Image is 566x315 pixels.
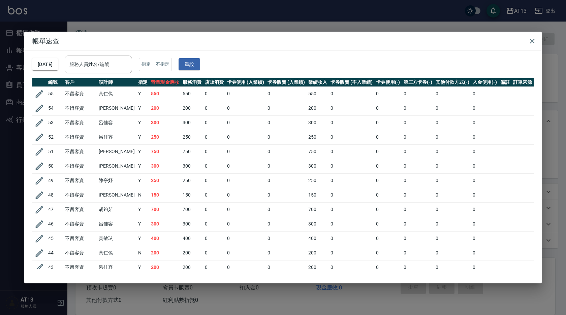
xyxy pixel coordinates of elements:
[149,130,181,144] td: 250
[181,173,203,188] td: 250
[203,101,225,115] td: 0
[511,78,534,87] th: 訂單來源
[203,217,225,231] td: 0
[266,86,307,101] td: 0
[203,246,225,260] td: 0
[434,231,471,246] td: 0
[46,159,63,173] td: 50
[402,246,434,260] td: 0
[97,246,136,260] td: 黃仁傑
[46,246,63,260] td: 44
[136,115,149,130] td: Y
[307,260,329,275] td: 200
[46,115,63,130] td: 53
[374,202,402,217] td: 0
[402,115,434,130] td: 0
[63,202,97,217] td: 不留客資
[63,173,97,188] td: 不留客資
[402,86,434,101] td: 0
[179,58,200,71] button: 重設
[329,246,374,260] td: 0
[63,188,97,202] td: 不留客資
[63,260,97,275] td: 不留客資
[63,101,97,115] td: 不留客資
[136,260,149,275] td: Y
[136,188,149,202] td: N
[181,159,203,173] td: 300
[136,217,149,231] td: Y
[374,159,402,173] td: 0
[471,130,499,144] td: 0
[307,78,329,87] th: 業績收入
[181,115,203,130] td: 300
[434,101,471,115] td: 0
[24,32,542,50] h2: 帳單速查
[46,144,63,159] td: 51
[149,86,181,101] td: 550
[63,86,97,101] td: 不留客資
[136,173,149,188] td: Y
[203,130,225,144] td: 0
[149,260,181,275] td: 200
[149,101,181,115] td: 200
[153,58,172,71] button: 不指定
[329,260,374,275] td: 0
[329,188,374,202] td: 0
[374,260,402,275] td: 0
[97,202,136,217] td: 胡鈞茹
[471,173,499,188] td: 0
[374,86,402,101] td: 0
[402,78,434,87] th: 第三方卡券(-)
[225,202,266,217] td: 0
[181,246,203,260] td: 200
[46,78,63,87] th: 編號
[434,144,471,159] td: 0
[225,159,266,173] td: 0
[374,246,402,260] td: 0
[149,246,181,260] td: 200
[225,101,266,115] td: 0
[136,101,149,115] td: Y
[471,260,499,275] td: 0
[63,115,97,130] td: 不留客資
[149,217,181,231] td: 300
[97,260,136,275] td: 呂佳容
[181,260,203,275] td: 200
[181,78,203,87] th: 服務消費
[149,144,181,159] td: 750
[97,86,136,101] td: 黃仁傑
[97,115,136,130] td: 呂佳容
[307,173,329,188] td: 250
[402,217,434,231] td: 0
[374,101,402,115] td: 0
[266,202,307,217] td: 0
[181,101,203,115] td: 200
[307,246,329,260] td: 200
[136,202,149,217] td: Y
[225,260,266,275] td: 0
[203,144,225,159] td: 0
[266,78,307,87] th: 卡券販賣 (入業績)
[266,101,307,115] td: 0
[307,231,329,246] td: 400
[63,130,97,144] td: 不留客資
[136,159,149,173] td: Y
[46,86,63,101] td: 55
[374,144,402,159] td: 0
[97,188,136,202] td: [PERSON_NAME]
[181,130,203,144] td: 250
[225,86,266,101] td: 0
[181,217,203,231] td: 300
[471,86,499,101] td: 0
[136,246,149,260] td: N
[136,86,149,101] td: Y
[329,115,374,130] td: 0
[471,144,499,159] td: 0
[471,78,499,87] th: 入金使用(-)
[136,144,149,159] td: Y
[225,144,266,159] td: 0
[307,217,329,231] td: 300
[374,217,402,231] td: 0
[307,115,329,130] td: 300
[149,173,181,188] td: 250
